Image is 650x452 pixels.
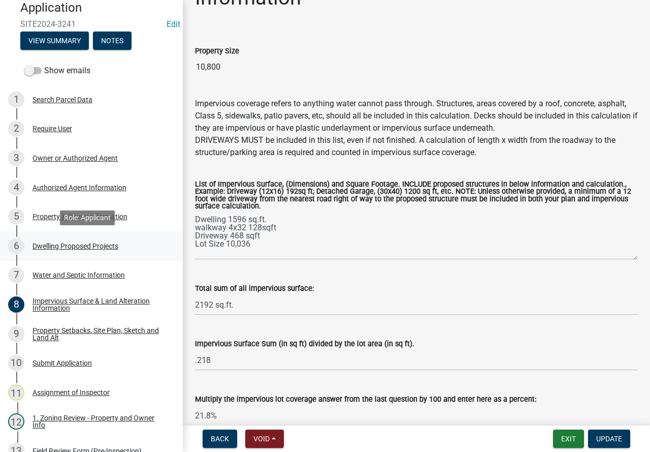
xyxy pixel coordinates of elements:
a: Edit [167,19,180,29]
span: SITE2024-3241 [20,19,162,29]
div: Property Setbacks, Site Plan, Sketch and Land Alt [32,327,167,341]
label: Show emails [24,65,90,77]
label: Impervious Surface Sum (in sq ft) divided by the lot area (in sq ft). [195,341,414,348]
wm-modal-confirm: Edit Application Number [167,19,180,29]
label: Multiply the impervious lot coverage answer from the last question by 100 and enter here as a per... [195,396,536,403]
div: 6 [8,238,24,254]
div: Impervious coverage refers to anything water cannot pass through. Structures, areas covered by a ... [195,98,638,134]
span: Update [596,435,622,443]
div: 9 [8,326,24,342]
button: Notes [93,32,132,50]
div: 11 [8,384,24,401]
div: Impervious Surface & Land Alteration Information [32,297,167,312]
div: 12 [8,413,24,430]
div: 3 [8,150,24,166]
span: Back [211,435,229,443]
label: Property Size [195,48,239,55]
div: Require User [32,125,72,132]
button: Exit [553,430,584,448]
div: Assignment of Inspector [32,389,110,396]
wm-modal-confirm: Summary [20,37,89,45]
label: Total sum of all impervious surface: [195,285,314,292]
div: Authorized Agent Information [32,184,126,191]
button: Back [203,430,237,448]
button: Update [588,430,630,448]
div: 7 [8,267,24,283]
div: Search Parcel Data [32,96,92,103]
button: View Summary [20,32,89,50]
span: Void [253,435,270,443]
div: Water and Septic Information [32,272,125,279]
div: 2 [8,120,24,137]
div: Property & Owner Information [32,213,127,220]
label: List of Impervious Surface, (Dimensions) and Square Footage. INCLUDE proposed structures in below... [195,181,638,210]
div: DRIVEWAYS MUST be included in this list, even if not finished. A calculation of length x width fr... [195,134,638,159]
div: Owner or Authorized Agent [32,155,118,162]
div: 4 [8,179,24,196]
div: 5 [8,208,24,225]
div: Submit Application [32,359,92,367]
div: Dwelling Proposed Projects [32,243,118,250]
button: Void [245,430,284,448]
div: Role: Applicant [60,210,115,225]
div: 8 [8,296,24,313]
div: 1 [8,92,24,108]
wm-modal-confirm: Notes [93,37,132,45]
div: 10 [8,355,24,371]
div: 1. Zoning Review - Property and Owner Info [32,414,167,429]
